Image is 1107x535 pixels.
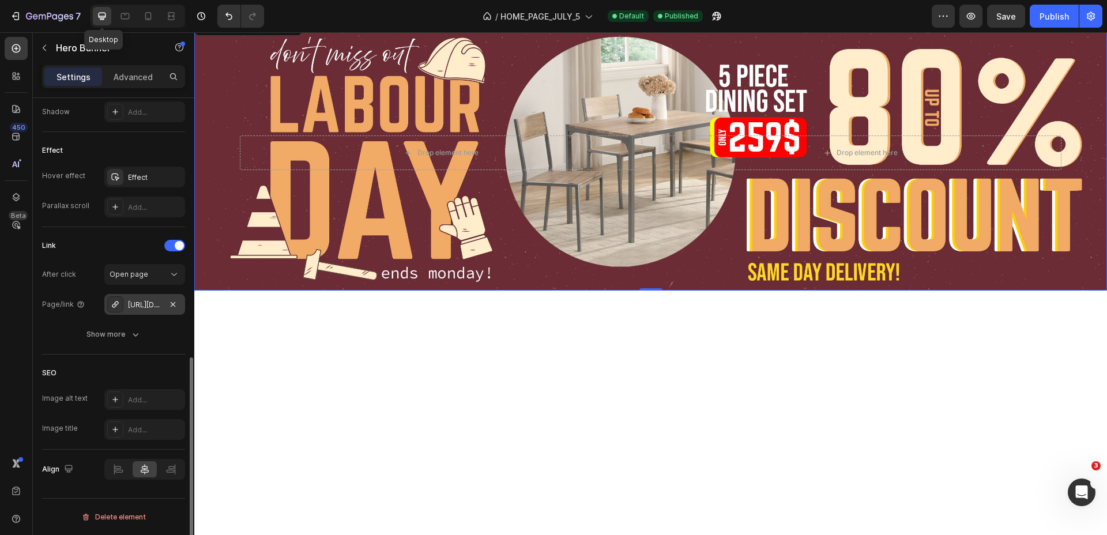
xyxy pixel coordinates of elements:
[223,116,284,125] div: Drop element here
[57,71,91,83] p: Settings
[128,202,182,213] div: Add...
[42,508,185,526] button: Delete element
[1091,461,1101,470] span: 3
[42,423,78,434] div: Image title
[42,269,76,280] div: After click
[1030,5,1079,28] button: Publish
[56,41,154,55] p: Hero Banner
[42,145,63,156] div: Effect
[128,300,161,310] div: [URL][DOMAIN_NAME]
[495,10,498,22] span: /
[9,211,28,220] div: Beta
[996,12,1016,21] span: Save
[128,172,182,183] div: Effect
[42,171,85,181] div: Hover effect
[217,5,264,28] div: Undo/Redo
[86,329,141,340] div: Show more
[500,10,580,22] span: HOME_PAGE_JULY_5
[42,368,57,378] div: SEO
[42,393,88,404] div: Image alt text
[5,5,86,28] button: 7
[619,11,644,21] span: Default
[42,299,85,310] div: Page/link
[194,32,1107,535] iframe: Design area
[665,11,698,21] span: Published
[104,264,185,285] button: Open page
[42,240,56,251] div: Link
[114,71,153,83] p: Advanced
[10,123,28,132] div: 450
[42,107,70,117] div: Shadow
[987,5,1025,28] button: Save
[128,107,182,118] div: Add...
[42,462,76,477] div: Align
[76,9,81,23] p: 7
[1068,479,1095,506] iframe: Intercom live chat
[128,425,182,435] div: Add...
[42,201,89,211] div: Parallax scroll
[42,324,185,345] button: Show more
[128,395,182,405] div: Add...
[1040,10,1069,22] div: Publish
[81,510,146,524] div: Delete element
[110,270,148,278] span: Open page
[642,116,703,125] div: Drop element here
